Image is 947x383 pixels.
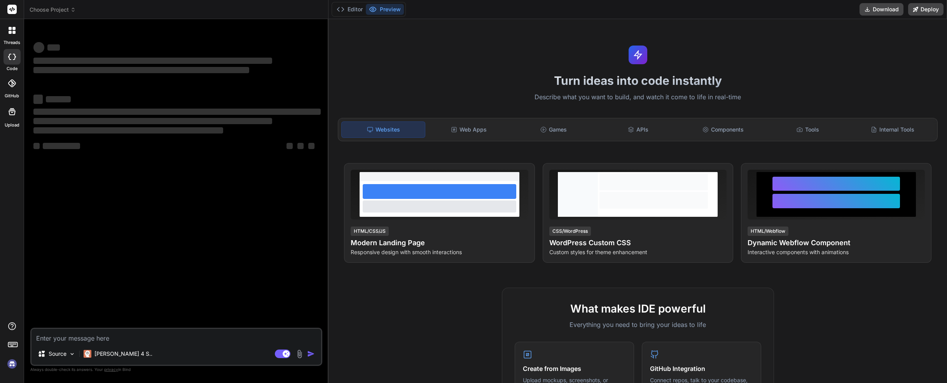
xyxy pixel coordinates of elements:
p: Always double-check its answers. Your in Bind [30,366,322,373]
h4: GitHub Integration [650,364,753,373]
img: Pick Models [69,351,75,357]
h4: Modern Landing Page [351,237,528,248]
span: privacy [104,367,118,372]
button: Download [860,3,903,16]
button: Editor [334,4,366,15]
div: Web Apps [427,121,510,138]
span: ‌ [46,96,71,102]
div: HTML/CSS/JS [351,227,389,236]
label: GitHub [5,93,19,99]
div: Games [512,121,595,138]
span: ‌ [33,42,44,53]
div: Components [681,121,765,138]
p: Everything you need to bring your ideas to life [515,320,761,329]
h4: Dynamic Webflow Component [748,237,925,248]
img: icon [307,350,315,358]
span: ‌ [287,143,293,149]
h1: Turn ideas into code instantly [333,74,942,88]
div: Tools [766,121,849,138]
button: Deploy [908,3,944,16]
label: Upload [5,122,19,128]
span: ‌ [33,95,43,104]
p: Source [49,350,66,358]
div: APIs [597,121,680,138]
span: ‌ [47,44,60,51]
button: Preview [366,4,404,15]
p: Describe what you want to build, and watch it come to life in real-time [333,92,942,102]
img: signin [5,357,19,371]
span: ‌ [33,109,321,115]
div: Internal Tools [851,121,934,138]
h4: WordPress Custom CSS [549,237,727,248]
span: ‌ [33,127,223,134]
span: ‌ [297,143,304,149]
span: ‌ [308,143,315,149]
p: Responsive design with smooth interactions [351,248,528,256]
div: HTML/Webflow [748,227,788,236]
h4: Create from Images [523,364,626,373]
div: CSS/WordPress [549,227,591,236]
img: Claude 4 Sonnet [84,350,91,358]
p: Interactive components with animations [748,248,925,256]
span: ‌ [33,118,272,124]
span: ‌ [43,143,80,149]
div: Websites [341,121,425,138]
span: ‌ [33,58,272,64]
span: ‌ [33,67,249,73]
img: attachment [295,350,304,358]
label: code [7,65,17,72]
label: threads [3,39,20,46]
span: Choose Project [30,6,76,14]
h2: What makes IDE powerful [515,300,761,317]
p: Custom styles for theme enhancement [549,248,727,256]
p: [PERSON_NAME] 4 S.. [94,350,152,358]
span: ‌ [33,143,40,149]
